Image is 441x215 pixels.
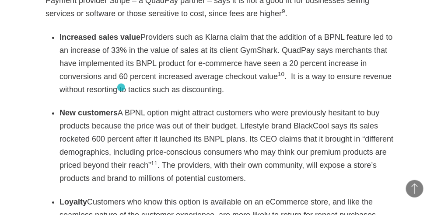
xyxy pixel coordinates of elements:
strong: Loyalty [59,198,87,206]
strong: Increased sales value [59,33,140,42]
sup: 9 [282,8,285,14]
sup: 10 [278,71,284,77]
li: Providers such as Klarna claim that the addition of a BPNL feature led to an increase of 33% in t... [59,31,395,96]
li: A BPNL option might attract customers who were previously hesitant to buy products because the pr... [59,106,395,185]
strong: New customers [59,108,118,117]
button: Back to Top [406,180,423,198]
sup: 11 [151,160,157,166]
